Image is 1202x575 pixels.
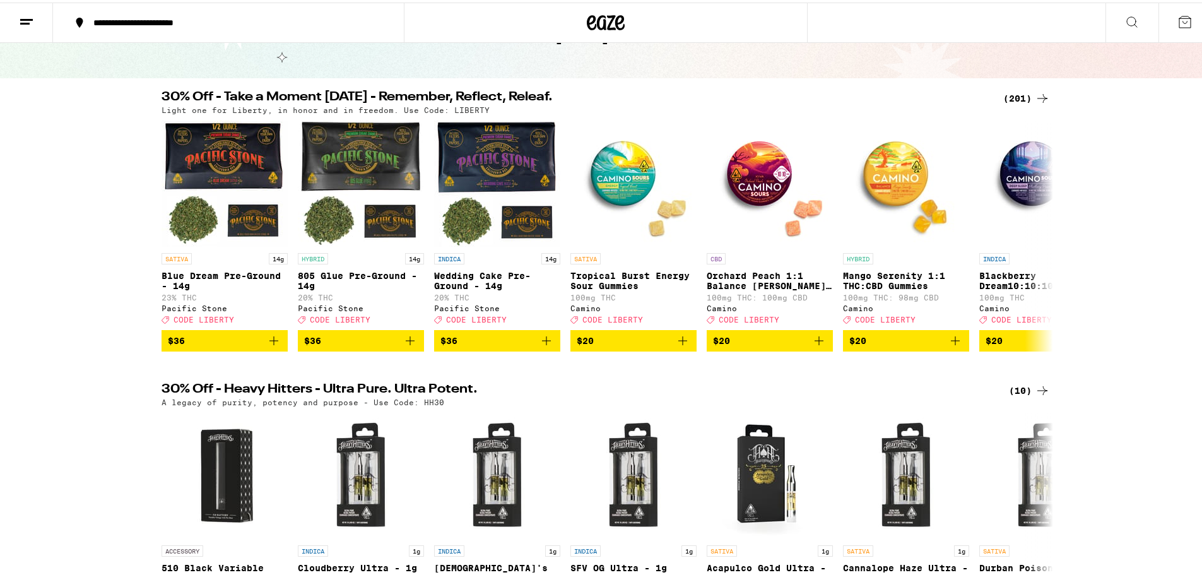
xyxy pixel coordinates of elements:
[577,333,594,343] span: $20
[298,302,424,310] div: Pacific Stone
[545,543,560,554] p: 1g
[541,251,560,262] p: 14g
[707,543,737,554] p: SATIVA
[570,118,697,328] a: Open page for Tropical Burst Energy Sour Gummies from Camino
[849,333,866,343] span: $20
[162,118,288,244] img: Pacific Stone - Blue Dream Pre-Ground - 14g
[310,313,370,321] span: CODE LIBERTY
[405,251,424,262] p: 14g
[818,543,833,554] p: 1g
[162,268,288,288] p: Blue Dream Pre-Ground - 14g
[162,104,490,112] p: Light one for Liberty, in honor and in freedom. Use Code: LIBERTY
[707,410,833,536] img: Heavy Hitters - Acapulco Gold Ultra - 1g
[162,251,192,262] p: SATIVA
[707,118,833,328] a: Open page for Orchard Peach 1:1 Balance Sours Gummies from Camino
[707,251,726,262] p: CBD
[843,543,873,554] p: SATIVA
[570,560,697,571] p: SFV OG Ultra - 1g
[570,328,697,349] button: Add to bag
[298,251,328,262] p: HYBRID
[843,302,969,310] div: Camino
[298,328,424,349] button: Add to bag
[162,88,988,104] h2: 30% Off - Take a Moment [DATE] - Remember, Reflect, Releaf.
[162,291,288,299] p: 23% THC
[979,410,1105,536] img: Heavy Hitters - Durban Poison Ultra - 1g
[162,118,288,328] a: Open page for Blue Dream Pre-Ground - 14g from Pacific Stone
[434,328,560,349] button: Add to bag
[570,543,601,554] p: INDICA
[582,313,643,321] span: CODE LIBERTY
[979,302,1105,310] div: Camino
[298,291,424,299] p: 20% THC
[434,543,464,554] p: INDICA
[298,118,424,328] a: Open page for 805 Glue Pre-Ground - 14g from Pacific Stone
[570,410,697,536] img: Heavy Hitters - SFV OG Ultra - 1g
[298,543,328,554] p: INDICA
[8,9,91,19] span: Hi. Need any help?
[162,302,288,310] div: Pacific Stone
[440,333,457,343] span: $36
[719,313,779,321] span: CODE LIBERTY
[168,333,185,343] span: $36
[446,313,507,321] span: CODE LIBERTY
[570,251,601,262] p: SATIVA
[843,410,969,536] img: Heavy Hitters - Cannalope Haze Ultra - 1g
[707,291,833,299] p: 100mg THC: 100mg CBD
[843,328,969,349] button: Add to bag
[986,333,1003,343] span: $20
[409,543,424,554] p: 1g
[843,268,969,288] p: Mango Serenity 1:1 THC:CBD Gummies
[162,410,288,536] img: Heavy Hitters - 510 Black Variable Voltage Battery & Charger
[979,543,1010,554] p: SATIVA
[434,118,560,244] img: Pacific Stone - Wedding Cake Pre-Ground - 14g
[979,251,1010,262] p: INDICA
[979,291,1105,299] p: 100mg THC
[570,118,697,244] img: Camino - Tropical Burst Energy Sour Gummies
[304,333,321,343] span: $36
[434,268,560,288] p: Wedding Cake Pre-Ground - 14g
[434,410,560,536] img: Heavy Hitters - God's Gift Ultra - 1g
[434,302,560,310] div: Pacific Stone
[979,328,1105,349] button: Add to bag
[681,543,697,554] p: 1g
[1009,381,1050,396] a: (10)
[979,118,1105,244] img: Camino - Blackberry Dream10:10:10 Deep Sleep Gummies
[298,268,424,288] p: 805 Glue Pre-Ground - 14g
[707,268,833,288] p: Orchard Peach 1:1 Balance [PERSON_NAME] Gummies
[843,118,969,244] img: Camino - Mango Serenity 1:1 THC:CBD Gummies
[843,291,969,299] p: 100mg THC: 98mg CBD
[570,302,697,310] div: Camino
[570,291,697,299] p: 100mg THC
[269,251,288,262] p: 14g
[162,396,444,404] p: A legacy of purity, potency and purpose - Use Code: HH30
[843,251,873,262] p: HYBRID
[298,118,424,244] img: Pacific Stone - 805 Glue Pre-Ground - 14g
[991,313,1052,321] span: CODE LIBERTY
[298,410,424,536] img: Heavy Hitters - Cloudberry Ultra - 1g
[434,251,464,262] p: INDICA
[162,381,988,396] h2: 30% Off - Heavy Hitters - Ultra Pure. Ultra Potent.
[298,560,424,571] p: Cloudberry Ultra - 1g
[954,543,969,554] p: 1g
[162,543,203,554] p: ACCESSORY
[707,118,833,244] img: Camino - Orchard Peach 1:1 Balance Sours Gummies
[707,302,833,310] div: Camino
[713,333,730,343] span: $20
[707,328,833,349] button: Add to bag
[162,328,288,349] button: Add to bag
[174,313,234,321] span: CODE LIBERTY
[434,291,560,299] p: 20% THC
[979,118,1105,328] a: Open page for Blackberry Dream10:10:10 Deep Sleep Gummies from Camino
[979,268,1105,288] p: Blackberry Dream10:10:10 Deep Sleep Gummies
[1003,88,1050,104] a: (201)
[570,268,697,288] p: Tropical Burst Energy Sour Gummies
[434,118,560,328] a: Open page for Wedding Cake Pre-Ground - 14g from Pacific Stone
[855,313,916,321] span: CODE LIBERTY
[843,118,969,328] a: Open page for Mango Serenity 1:1 THC:CBD Gummies from Camino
